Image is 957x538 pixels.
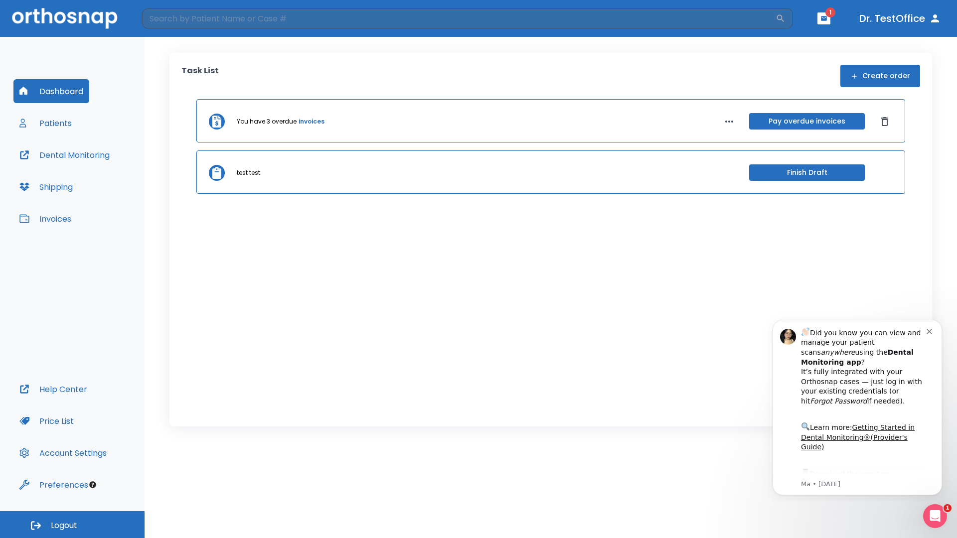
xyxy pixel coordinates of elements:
[43,156,169,207] div: Download the app: | ​ Let us know if you need help getting started!
[749,164,865,181] button: Finish Draft
[877,114,893,130] button: Dismiss
[13,441,113,465] button: Account Settings
[944,504,952,512] span: 1
[237,168,260,177] p: test test
[13,143,116,167] button: Dental Monitoring
[749,113,865,130] button: Pay overdue invoices
[299,117,324,126] a: invoices
[181,65,219,87] p: Task List
[13,377,93,401] button: Help Center
[13,473,94,497] button: Preferences
[13,409,80,433] button: Price List
[13,175,79,199] button: Shipping
[13,207,77,231] button: Invoices
[758,311,957,501] iframe: Intercom notifications message
[237,117,297,126] p: You have 3 overdue
[13,79,89,103] button: Dashboard
[923,504,947,528] iframe: Intercom live chat
[12,8,118,28] img: Orthosnap
[51,520,77,531] span: Logout
[825,7,835,17] span: 1
[855,9,945,27] button: Dr. TestOffice
[43,169,169,178] p: Message from Ma, sent 6w ago
[13,111,78,135] button: Patients
[88,480,97,489] div: Tooltip anchor
[840,65,920,87] button: Create order
[169,15,177,23] button: Dismiss notification
[43,159,132,177] a: App Store
[143,8,776,28] input: Search by Patient Name or Case #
